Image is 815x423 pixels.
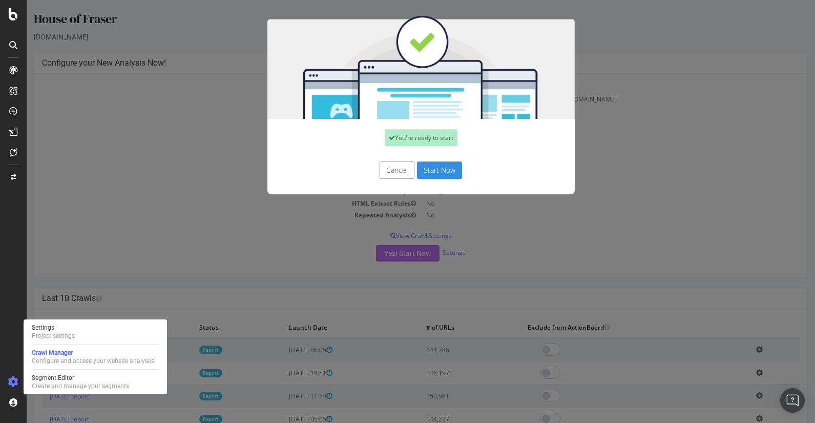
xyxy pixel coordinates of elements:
div: Create and manage your segments [32,382,129,390]
div: Open Intercom Messenger [780,388,805,413]
div: Settings [32,324,75,332]
button: Start Now [390,162,435,179]
img: You're all set! [241,15,548,119]
div: Project settings [32,332,75,340]
a: Crawl ManagerConfigure and access your website analyses [28,348,163,366]
a: Segment EditorCreate and manage your segments [28,373,163,391]
button: Cancel [353,162,388,179]
div: Crawl Manager [32,349,154,357]
div: Configure and access your website analyses [32,357,154,365]
div: You're ready to start [358,129,431,146]
div: Segment Editor [32,374,129,382]
a: SettingsProject settings [28,323,163,341]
